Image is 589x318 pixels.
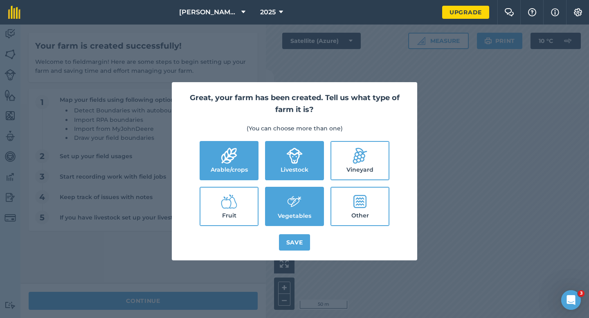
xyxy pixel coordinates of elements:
p: (You can choose more than one) [182,124,407,133]
a: Upgrade [442,6,489,19]
label: Vegetables [266,188,323,225]
label: Vineyard [331,142,389,179]
label: Fruit [200,188,258,225]
img: Two speech bubbles overlapping with the left bubble in the forefront [504,8,514,16]
iframe: Intercom live chat [561,290,581,310]
img: A question mark icon [527,8,537,16]
span: 2025 [260,7,276,17]
label: Livestock [266,142,323,179]
h2: Great, your farm has been created. Tell us what type of farm it is? [182,92,407,116]
span: 3 [578,290,585,297]
button: Save [279,234,310,251]
span: [PERSON_NAME] & Sons Farming [179,7,238,17]
img: svg+xml;base64,PHN2ZyB4bWxucz0iaHR0cDovL3d3dy53My5vcmcvMjAwMC9zdmciIHdpZHRoPSIxNyIgaGVpZ2h0PSIxNy... [551,7,559,17]
img: fieldmargin Logo [8,6,20,19]
label: Arable/crops [200,142,258,179]
img: A cog icon [573,8,583,16]
label: Other [331,188,389,225]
